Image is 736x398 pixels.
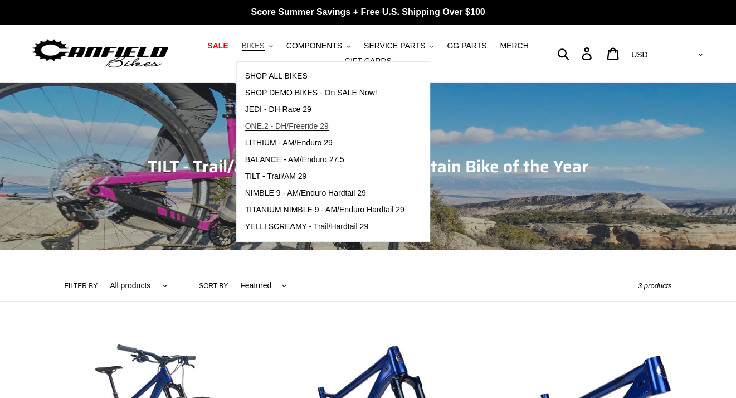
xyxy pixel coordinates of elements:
[199,281,228,291] label: Sort by
[245,172,307,181] span: TILT - Trail/AM 29
[207,41,228,51] span: SALE
[237,168,413,185] a: TILT - Trail/AM 29
[237,118,413,135] a: ONE.2 - DH/Freeride 29
[236,38,279,54] button: BIKES
[148,153,588,179] span: TILT - Trail/AM 29er - 2024 All Mountain Bike of the Year
[245,105,311,114] span: JEDI - DH Race 29
[237,219,413,235] a: YELLI SCREAMY - Trail/Hardtail 29
[364,41,425,51] span: SERVICE PARTS
[447,41,486,51] span: GG PARTS
[245,205,404,215] span: TITANIUM NIMBLE 9 - AM/Enduro Hardtail 29
[344,56,392,66] span: GIFT CARDS
[237,68,413,85] a: SHOP ALL BIKES
[286,41,342,51] span: COMPONENTS
[281,38,356,54] button: COMPONENTS
[494,38,534,54] a: MERCH
[245,122,329,131] span: ONE.2 - DH/Freeride 29
[237,135,413,152] a: LITHIUM - AM/Enduro 29
[441,38,492,54] a: GG PARTS
[245,222,369,231] span: YELLI SCREAMY - Trail/Hardtail 29
[237,152,413,168] a: BALANCE - AM/Enduro 27.5
[245,138,333,148] span: LITHIUM - AM/Enduro 29
[237,101,413,118] a: JEDI - DH Race 29
[245,155,344,164] span: BALANCE - AM/Enduro 27.5
[65,281,98,291] label: Filter by
[245,71,308,81] span: SHOP ALL BIKES
[237,85,413,101] a: SHOP DEMO BIKES - On SALE Now!
[339,54,397,69] a: GIFT CARDS
[358,38,439,54] button: SERVICE PARTS
[31,36,170,71] img: Canfield Bikes
[237,202,413,219] a: TITANIUM NIMBLE 9 - AM/Enduro Hardtail 29
[202,38,233,54] a: SALE
[245,188,366,198] span: NIMBLE 9 - AM/Enduro Hardtail 29
[500,41,528,51] span: MERCH
[245,88,377,98] span: SHOP DEMO BIKES - On SALE Now!
[638,281,672,290] span: 3 products
[242,41,265,51] span: BIKES
[237,185,413,202] a: NIMBLE 9 - AM/Enduro Hardtail 29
